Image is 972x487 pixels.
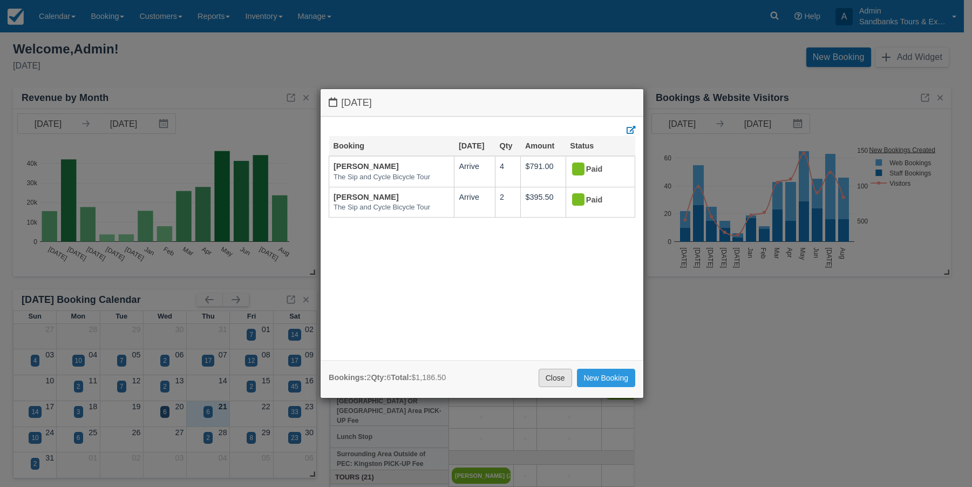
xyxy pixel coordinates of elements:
[334,172,450,182] em: The Sip and Cycle Bicycle Tour
[454,187,495,217] td: Arrive
[495,187,520,217] td: 2
[577,369,636,387] a: New Booking
[371,373,386,382] strong: Qty:
[539,369,572,387] a: Close
[495,156,520,187] td: 4
[521,187,566,217] td: $395.50
[334,193,399,201] a: [PERSON_NAME]
[525,141,554,150] a: Amount
[334,141,365,150] a: Booking
[334,162,399,171] a: [PERSON_NAME]
[459,141,485,150] a: [DATE]
[329,373,366,382] strong: Bookings:
[499,141,512,150] a: Qty
[329,97,635,109] h4: [DATE]
[570,141,594,150] a: Status
[334,202,450,213] em: The Sip and Cycle Bicycle Tour
[454,156,495,187] td: Arrive
[570,161,621,178] div: Paid
[329,372,446,383] div: 2 6 $1,186.50
[570,192,621,209] div: Paid
[521,156,566,187] td: $791.00
[391,373,411,382] strong: Total:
